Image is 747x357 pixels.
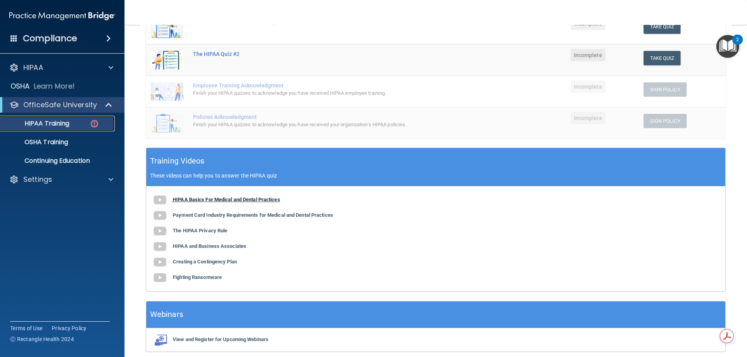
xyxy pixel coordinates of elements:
p: Continuing Education [5,157,111,165]
span: Incomplete [571,80,605,93]
b: HIPAA Basics For Medical and Dental Practices [173,197,280,202]
a: OfficeSafe University [9,100,113,110]
iframe: Drift Widget Chat Controller [612,302,738,333]
b: The HIPAA Privacy Rule [173,228,227,233]
p: HIPAA Training [5,120,69,127]
img: gray_youtube_icon.38fcd6cc.png [152,208,168,223]
span: Ⓒ Rectangle Health 2024 [10,335,74,343]
img: gray_youtube_icon.38fcd6cc.png [152,223,168,239]
a: Settings [9,175,113,184]
a: Privacy Policy [52,324,87,332]
img: gray_youtube_icon.38fcd6cc.png [152,254,168,270]
h5: Training Videos [150,154,205,168]
div: The HIPAA Quiz #2 [193,51,471,57]
p: Settings [23,175,52,184]
div: Finish your HIPAA quizzes to acknowledge you have received HIPAA employee training. [193,89,471,98]
b: Payment Card Industry Requirements for Medical and Dental Practices [173,212,333,218]
p: OSHA [11,82,30,91]
span: Incomplete [571,49,605,61]
button: Open Resource Center, 2 new notifications [716,35,739,58]
p: OSHA Training [5,138,68,146]
b: Creating a Contingency Plan [173,259,237,265]
b: View and Register for Upcoming Webinars [173,336,268,342]
p: Learn More! [34,82,75,91]
a: Terms of Use [10,324,42,332]
div: Finish your HIPAA quizzes to acknowledge you have received your organization’s HIPAA policies. [193,120,471,129]
img: PMB logo [9,8,115,24]
img: danger-circle.6113f641.png [89,119,99,129]
img: webinarIcon.c7ebbf15.png [152,334,168,346]
button: Take Quiz [644,51,681,65]
div: Employee Training Acknowledgment [193,82,471,89]
button: Take Quiz [644,19,681,34]
div: Policies Acknowledgment [193,114,471,120]
img: gray_youtube_icon.38fcd6cc.png [152,192,168,208]
img: gray_youtube_icon.38fcd6cc.png [152,270,168,286]
div: 2 [736,40,739,50]
span: Incomplete [571,112,605,124]
p: OfficeSafe University [23,100,97,110]
button: Sign Policy [644,82,687,97]
a: HIPAA [9,63,113,72]
h5: Webinars [150,308,183,321]
b: Fighting Ransomware [173,274,222,280]
p: HIPAA [23,63,43,72]
p: These videos can help you to answer the HIPAA quiz [150,172,721,179]
b: HIPAA and Business Associates [173,243,246,249]
h4: Compliance [23,33,77,44]
button: Sign Policy [644,114,687,128]
img: gray_youtube_icon.38fcd6cc.png [152,239,168,254]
